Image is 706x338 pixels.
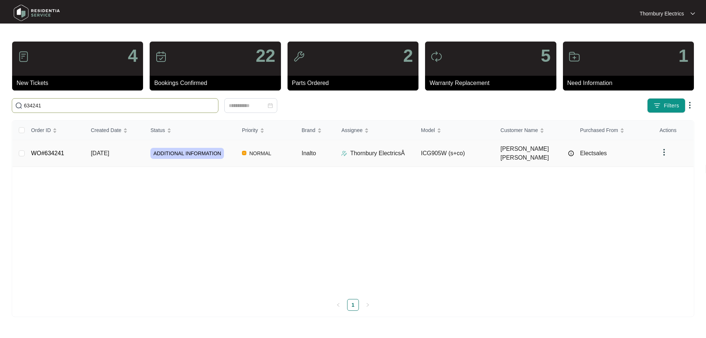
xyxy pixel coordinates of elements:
[568,51,580,63] img: icon
[24,102,215,110] input: Search by Order Id, Assignee Name, Customer Name, Brand and Model
[500,145,564,162] span: [PERSON_NAME] [PERSON_NAME]
[302,126,315,134] span: Brand
[155,51,167,63] img: icon
[567,79,694,88] p: Need Information
[653,102,661,109] img: filter icon
[664,102,679,110] span: Filters
[568,150,574,156] img: Info icon
[242,126,258,134] span: Priority
[150,126,165,134] span: Status
[647,98,685,113] button: filter iconFilters
[691,12,695,15] img: dropdown arrow
[332,299,344,311] li: Previous Page
[366,303,370,307] span: right
[574,121,653,140] th: Purchased From
[660,148,668,157] img: dropdown arrow
[347,299,359,310] a: 1
[85,121,145,140] th: Created Date
[415,140,495,167] td: ICG905W (s+co)
[145,121,236,140] th: Status
[15,102,22,109] img: search-icon
[580,150,607,156] span: Electsales
[421,126,435,134] span: Model
[654,121,693,140] th: Actions
[335,121,415,140] th: Assignee
[431,51,442,63] img: icon
[154,79,281,88] p: Bookings Confirmed
[31,150,64,156] a: WO#634241
[336,303,340,307] span: left
[685,101,694,110] img: dropdown arrow
[11,2,63,24] img: residentia service logo
[31,126,51,134] span: Order ID
[236,121,296,140] th: Priority
[293,51,305,63] img: icon
[429,79,556,88] p: Warranty Replacement
[347,299,359,311] li: 1
[242,151,246,155] img: Vercel Logo
[91,150,109,156] span: [DATE]
[362,299,374,311] button: right
[296,121,335,140] th: Brand
[25,121,85,140] th: Order ID
[403,47,413,65] p: 2
[256,47,275,65] p: 22
[350,149,405,158] p: Thornbury ElectricsÂ
[150,148,224,159] span: ADDITIONAL INFORMATION
[302,150,316,156] span: Inalto
[128,47,138,65] p: 4
[18,51,29,63] img: icon
[678,47,688,65] p: 1
[91,126,121,134] span: Created Date
[246,149,274,158] span: NORMAL
[332,299,344,311] button: left
[341,126,363,134] span: Assignee
[362,299,374,311] li: Next Page
[580,126,618,134] span: Purchased From
[341,150,347,156] img: Assigner Icon
[639,10,684,17] p: Thornbury Electrics
[292,79,418,88] p: Parts Ordered
[541,47,551,65] p: 5
[495,121,574,140] th: Customer Name
[500,126,538,134] span: Customer Name
[415,121,495,140] th: Model
[17,79,143,88] p: New Tickets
